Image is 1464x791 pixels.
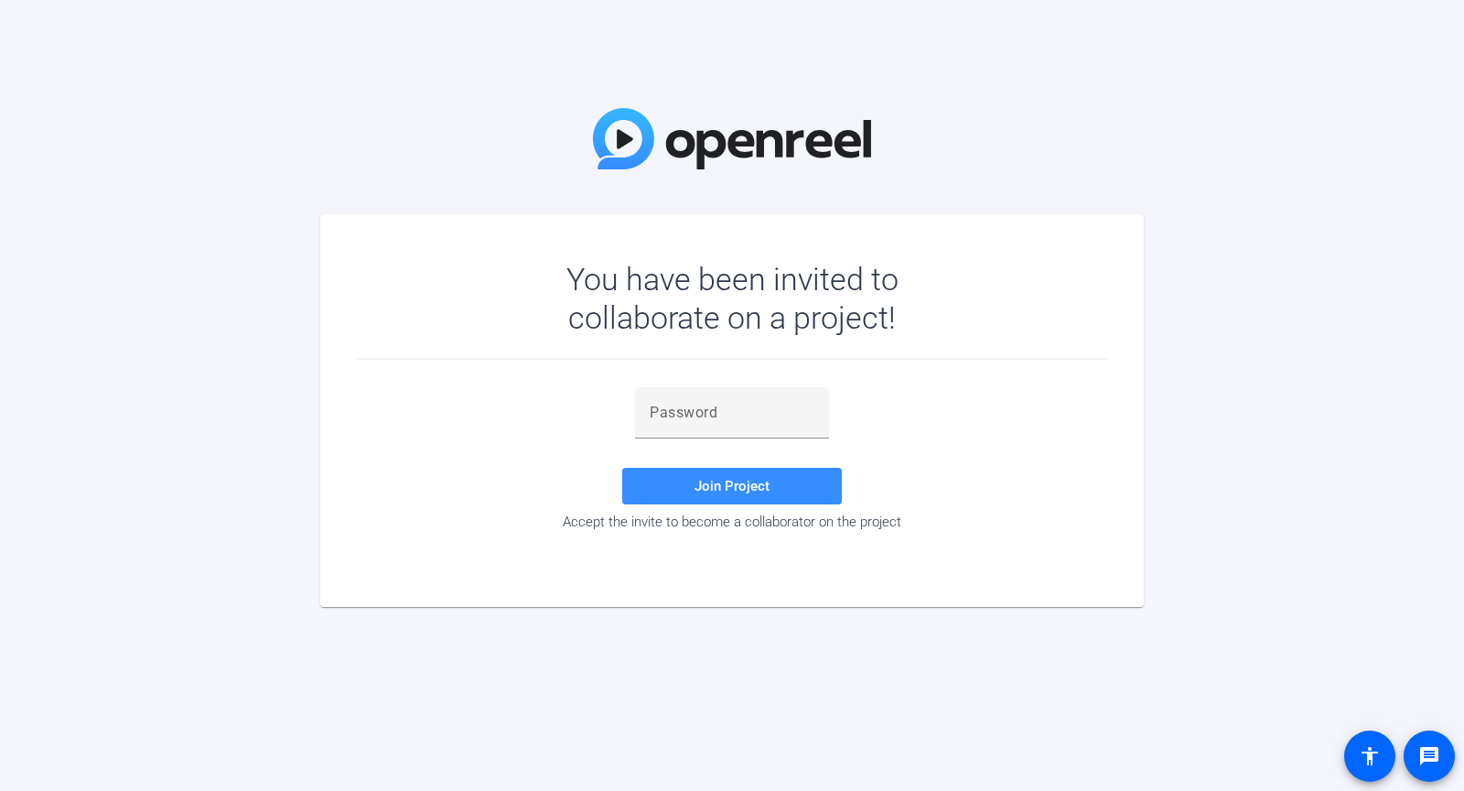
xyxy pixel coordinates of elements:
mat-icon: accessibility [1359,745,1381,767]
img: OpenReel Logo [593,108,871,169]
mat-icon: message [1418,745,1440,767]
div: You have been invited to collaborate on a project! [513,260,952,337]
span: Join Project [694,478,770,494]
input: Password [650,402,814,424]
div: Accept the invite to become a collaborator on the project [357,514,1107,530]
button: Join Project [622,468,842,504]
